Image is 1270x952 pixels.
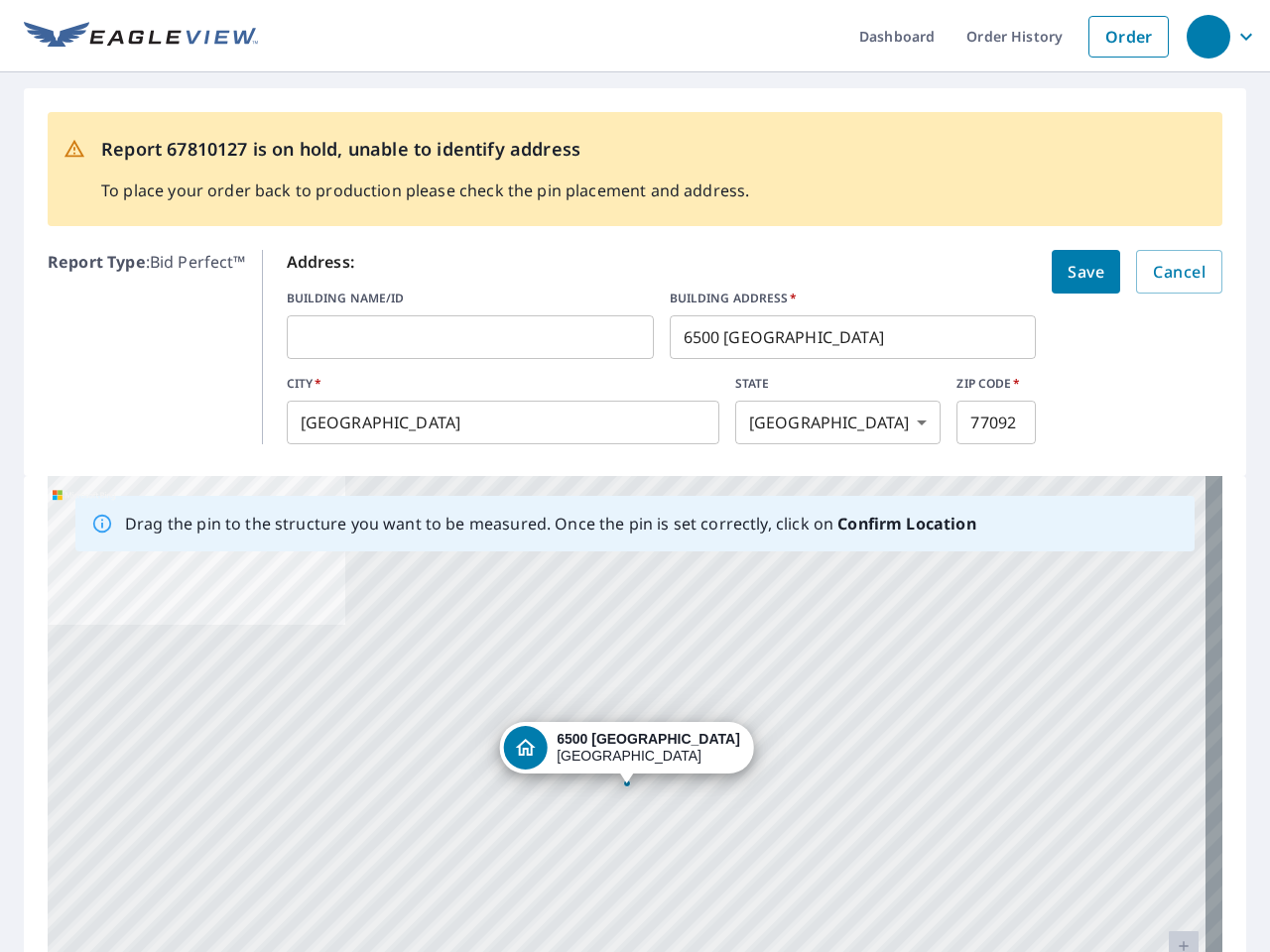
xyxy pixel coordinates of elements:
[1153,258,1206,286] span: Cancel
[287,250,1037,274] p: Address:
[557,731,740,747] strong: 6500 [GEOGRAPHIC_DATA]
[670,290,1037,307] label: BUILDING ADDRESS
[287,375,719,393] label: CITY
[48,250,246,444] p: : Bid Perfect™
[287,290,654,307] label: BUILDING NAME/ID
[956,375,1036,393] label: ZIP CODE
[24,22,258,52] img: EV Logo
[1136,250,1222,294] button: Cancel
[125,512,976,535] p: Drag the pin to the structure you want to be measured. Once the pin is set correctly, click on
[1052,250,1120,294] button: Save
[735,375,942,393] label: STATE
[1088,16,1169,58] a: Order
[1068,258,1104,286] span: Save
[101,178,749,202] p: To place your order back to production please check the pin placement and address.
[557,731,740,765] div: [GEOGRAPHIC_DATA]
[837,513,975,535] b: Confirm Location
[48,251,146,273] b: Report Type
[735,401,942,444] div: [GEOGRAPHIC_DATA]
[499,722,754,783] div: Dropped pin, building 1, Residential property, 6500 43rd St Houston, TX 77092
[101,136,749,163] p: Report 67810127 is on hold, unable to identify address
[749,414,910,432] em: [GEOGRAPHIC_DATA]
